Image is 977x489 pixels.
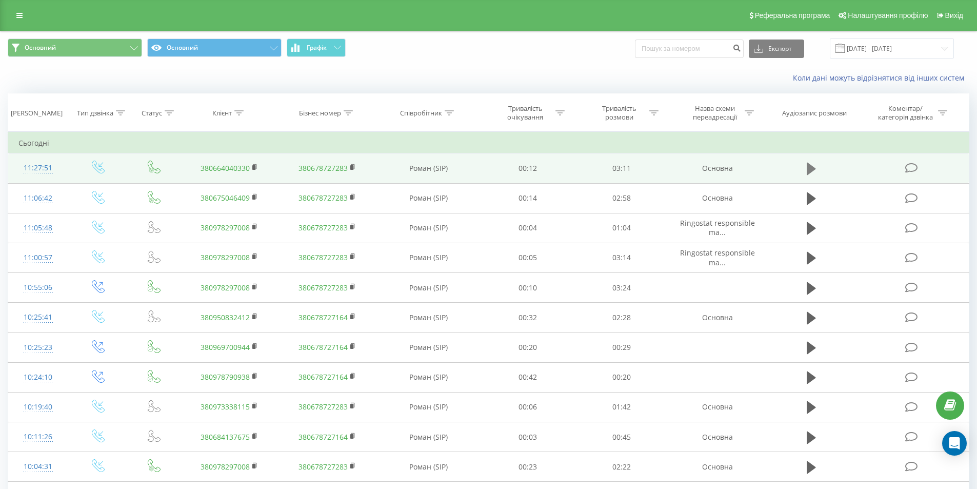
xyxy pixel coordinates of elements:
td: Роман (SIP) [376,273,481,303]
span: Основний [25,44,56,52]
td: Основна [668,183,766,213]
td: 01:04 [575,213,669,243]
td: Основна [668,422,766,452]
td: 00:29 [575,332,669,362]
td: Роман (SIP) [376,422,481,452]
td: 02:58 [575,183,669,213]
td: Роман (SIP) [376,332,481,362]
td: 00:04 [481,213,575,243]
td: 03:11 [575,153,669,183]
div: 11:06:42 [18,188,58,208]
a: 380678727164 [298,372,348,382]
td: Основна [668,153,766,183]
div: Тривалість очікування [498,104,553,122]
a: 380664040330 [201,163,250,173]
td: Роман (SIP) [376,303,481,332]
td: 00:20 [575,362,669,392]
td: Роман (SIP) [376,153,481,183]
td: 00:23 [481,452,575,482]
div: Назва схеми переадресації [687,104,742,122]
div: Статус [142,109,162,118]
span: Ringostat responsible ma... [680,218,755,237]
div: Тривалість розмови [592,104,647,122]
td: 03:14 [575,243,669,272]
button: Основний [147,38,282,57]
td: 00:42 [481,362,575,392]
a: 380969700944 [201,342,250,352]
span: Графік [307,44,327,51]
button: Експорт [749,40,804,58]
span: Налаштування профілю [848,11,928,19]
a: 380675046409 [201,193,250,203]
td: Основна [668,392,766,422]
td: Сьогодні [8,133,969,153]
td: 02:28 [575,303,669,332]
a: Коли дані можуть відрізнятися вiд інших систем [793,73,969,83]
td: 00:05 [481,243,575,272]
div: Тип дзвінка [77,109,113,118]
a: 380978790938 [201,372,250,382]
td: 02:22 [575,452,669,482]
div: Коментар/категорія дзвінка [875,104,935,122]
div: Співробітник [400,109,442,118]
td: Основна [668,303,766,332]
td: 00:03 [481,422,575,452]
a: 380678727283 [298,283,348,292]
div: Аудіозапис розмови [782,109,847,118]
td: Роман (SIP) [376,452,481,482]
a: 380978297008 [201,462,250,472]
div: Бізнес номер [299,109,341,118]
a: 380678727164 [298,312,348,322]
div: Клієнт [212,109,232,118]
span: Реферальна програма [755,11,830,19]
div: 10:25:23 [18,338,58,358]
td: 00:45 [575,422,669,452]
td: 00:20 [481,332,575,362]
a: 380678727283 [298,163,348,173]
a: 380678727283 [298,252,348,262]
td: 00:12 [481,153,575,183]
td: Роман (SIP) [376,213,481,243]
td: Роман (SIP) [376,362,481,392]
div: [PERSON_NAME] [11,109,63,118]
td: 00:06 [481,392,575,422]
td: 00:14 [481,183,575,213]
button: Графік [287,38,346,57]
a: 380684137675 [201,432,250,442]
a: 380978297008 [201,283,250,292]
a: 380973338115 [201,402,250,412]
a: 380678727283 [298,462,348,472]
a: 380678727283 [298,193,348,203]
td: Роман (SIP) [376,183,481,213]
td: 00:10 [481,273,575,303]
div: 10:25:41 [18,307,58,327]
span: Вихід [945,11,963,19]
span: Ringostat responsible ma... [680,248,755,267]
input: Пошук за номером [635,40,744,58]
div: 11:27:51 [18,158,58,178]
a: 380978297008 [201,223,250,232]
td: Основна [668,452,766,482]
a: 380678727164 [298,432,348,442]
div: 10:19:40 [18,397,58,417]
td: 01:42 [575,392,669,422]
a: 380678727283 [298,402,348,412]
div: 10:04:31 [18,457,58,477]
a: 380678727283 [298,223,348,232]
div: 11:00:57 [18,248,58,268]
td: 00:32 [481,303,575,332]
div: 10:24:10 [18,367,58,387]
a: 380678727164 [298,342,348,352]
td: Роман (SIP) [376,392,481,422]
div: Open Intercom Messenger [942,431,967,456]
div: 10:11:26 [18,427,58,447]
td: Роман (SIP) [376,243,481,272]
td: 03:24 [575,273,669,303]
div: 10:55:06 [18,278,58,298]
a: 380950832412 [201,312,250,322]
div: 11:05:48 [18,218,58,238]
button: Основний [8,38,142,57]
a: 380978297008 [201,252,250,262]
